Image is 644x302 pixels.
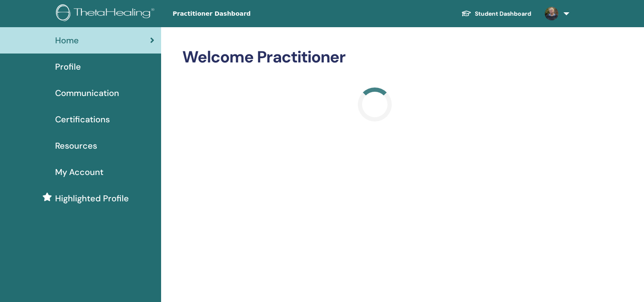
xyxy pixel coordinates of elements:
[182,48,568,67] h2: Welcome Practitioner
[454,6,538,22] a: Student Dashboard
[173,9,300,18] span: Practitioner Dashboard
[55,139,97,152] span: Resources
[55,87,119,99] span: Communication
[55,192,129,205] span: Highlighted Profile
[55,34,79,47] span: Home
[55,113,110,126] span: Certifications
[55,166,103,178] span: My Account
[461,10,471,17] img: graduation-cap-white.svg
[55,60,81,73] span: Profile
[56,4,157,23] img: logo.png
[545,7,558,20] img: default.jpg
